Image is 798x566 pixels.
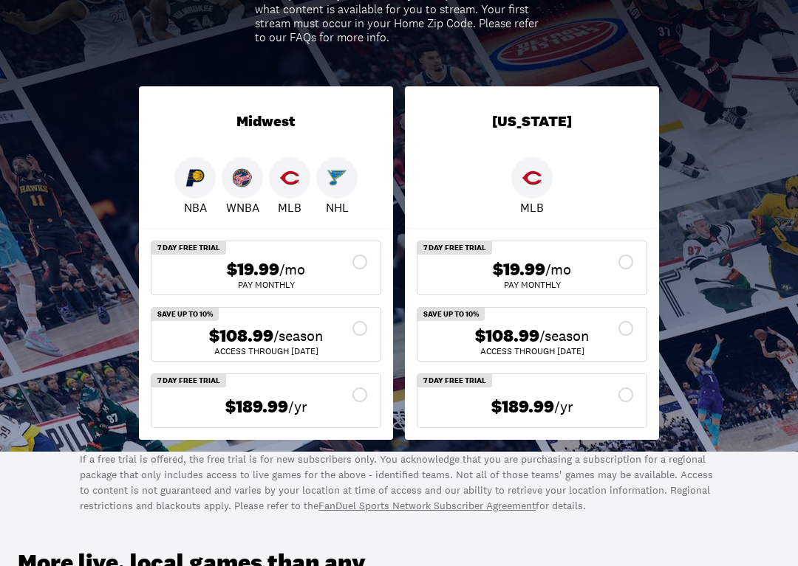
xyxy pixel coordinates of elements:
p: WNBA [226,199,259,217]
div: 7 Day Free Trial [151,375,226,388]
div: [US_STATE] [405,87,659,158]
p: If a free trial is offered, the free trial is for new subscribers only. You acknowledge that you ... [80,452,718,514]
div: 7 Day Free Trial [417,375,492,388]
div: Pay Monthly [429,281,635,290]
span: $19.99 [227,260,279,281]
span: $108.99 [475,326,539,348]
span: $19.99 [493,260,545,281]
p: MLB [520,199,544,217]
span: /mo [545,260,571,280]
div: 7 Day Free Trial [417,242,492,255]
span: $189.99 [225,397,288,418]
span: $189.99 [491,397,554,418]
div: ACCESS THROUGH [DATE] [429,348,635,356]
span: /mo [279,260,305,280]
img: Fever [233,169,252,188]
p: NHL [326,199,349,217]
div: Save Up To 10% [417,308,485,322]
p: MLB [278,199,301,217]
span: $108.99 [209,326,273,348]
div: 7 Day Free Trial [151,242,226,255]
p: NBA [184,199,207,217]
div: ACCESS THROUGH [DATE] [163,348,369,356]
span: /season [539,326,589,347]
img: Reds [280,169,299,188]
span: /season [273,326,323,347]
div: Pay Monthly [163,281,369,290]
div: Midwest [139,87,393,158]
img: Pacers [185,169,205,188]
img: Blues [327,169,347,188]
span: /yr [554,397,573,418]
a: FanDuel Sports Network Subscriber Agreement [318,500,536,513]
div: Save Up To 10% [151,308,219,322]
img: Reds [522,169,542,188]
span: /yr [288,397,307,418]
